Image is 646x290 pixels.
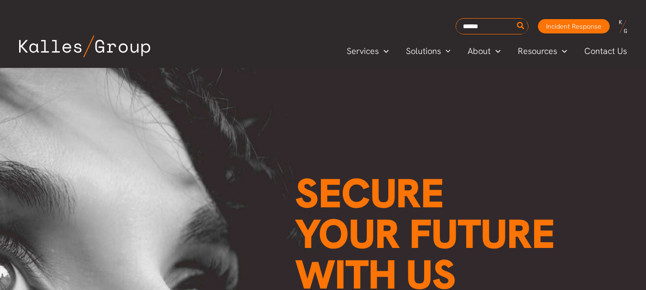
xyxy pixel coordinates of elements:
img: Kalles Group [19,35,150,57]
span: Menu Toggle [557,44,567,58]
nav: Primary Site Navigation [338,43,636,59]
span: Contact Us [584,44,627,58]
a: Incident Response [538,19,610,33]
a: Contact Us [576,44,636,58]
button: Search [515,19,527,34]
span: About [468,44,491,58]
span: Menu Toggle [379,44,389,58]
a: SolutionsMenu Toggle [397,44,460,58]
span: Menu Toggle [441,44,451,58]
span: Menu Toggle [491,44,501,58]
span: Resources [518,44,557,58]
a: ResourcesMenu Toggle [509,44,576,58]
a: ServicesMenu Toggle [338,44,397,58]
span: Solutions [406,44,441,58]
a: AboutMenu Toggle [459,44,509,58]
span: Services [347,44,379,58]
